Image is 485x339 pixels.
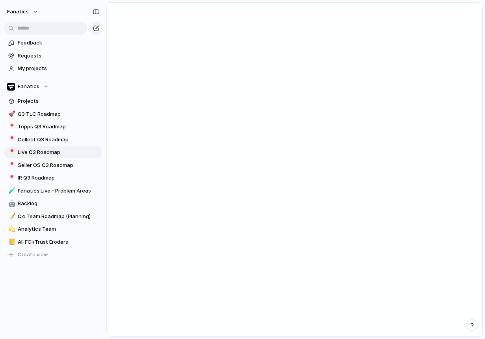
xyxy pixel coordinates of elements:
div: 📍 [8,174,14,183]
button: 🚀 [7,110,15,118]
span: Collect Q3 Roadmap [18,136,100,144]
a: 🧪Fanatics Live - Problem Areas [4,185,102,197]
span: fanatics [7,8,29,16]
span: Feedback [18,39,100,47]
button: Create view [4,249,102,261]
div: 🚀 [8,109,14,119]
a: 💫Analytics Team [4,223,102,235]
div: 📒 [8,237,14,246]
div: 📍 [8,148,14,157]
div: 💫 [8,225,14,234]
a: Requests [4,50,102,62]
a: 📍Topps Q3 Roadmap [4,121,102,133]
span: Analytics Team [18,225,100,233]
a: Projects [4,95,102,107]
a: 📝Q4 Team Roadmap (Planning) [4,211,102,222]
button: 💫 [7,225,15,233]
div: 📍 [8,161,14,170]
a: My projects [4,63,102,74]
span: IR Q3 Roadmap [18,174,100,182]
div: 📍 [8,135,14,144]
span: Fanatics [18,83,39,91]
span: Backlog [18,200,100,207]
button: 📒 [7,238,15,246]
a: 📍Seller OS Q3 Roadmap [4,159,102,171]
span: Live Q3 Roadmap [18,148,100,156]
button: fanatics [4,6,43,18]
span: Create view [18,251,48,259]
a: 🤖Backlog [4,198,102,209]
span: Projects [18,97,100,105]
div: 🧪 [8,186,14,195]
div: 🤖 [8,199,14,208]
span: All FCI/Trust Eroders [18,238,100,246]
button: 🤖 [7,200,15,207]
span: Seller OS Q3 Roadmap [18,161,100,169]
span: Q3 TLC Roadmap [18,110,100,118]
a: 📍IR Q3 Roadmap [4,172,102,184]
button: 📍 [7,174,15,182]
button: 📍 [7,148,15,156]
a: Feedback [4,37,102,49]
button: Fanatics [4,81,102,93]
button: 📍 [7,123,15,131]
span: My projects [18,65,100,72]
span: Fanatics Live - Problem Areas [18,187,100,195]
button: 📝 [7,213,15,220]
button: 📍 [7,161,15,169]
span: Requests [18,52,100,60]
button: 📍 [7,136,15,144]
a: 📍Live Q3 Roadmap [4,146,102,158]
a: 📍Collect Q3 Roadmap [4,134,102,146]
a: 📒All FCI/Trust Eroders [4,236,102,248]
div: 📝 [8,212,14,221]
span: Topps Q3 Roadmap [18,123,100,131]
button: 🧪 [7,187,15,195]
div: 📍 [8,122,14,132]
a: 🚀Q3 TLC Roadmap [4,108,102,120]
span: Q4 Team Roadmap (Planning) [18,213,100,220]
